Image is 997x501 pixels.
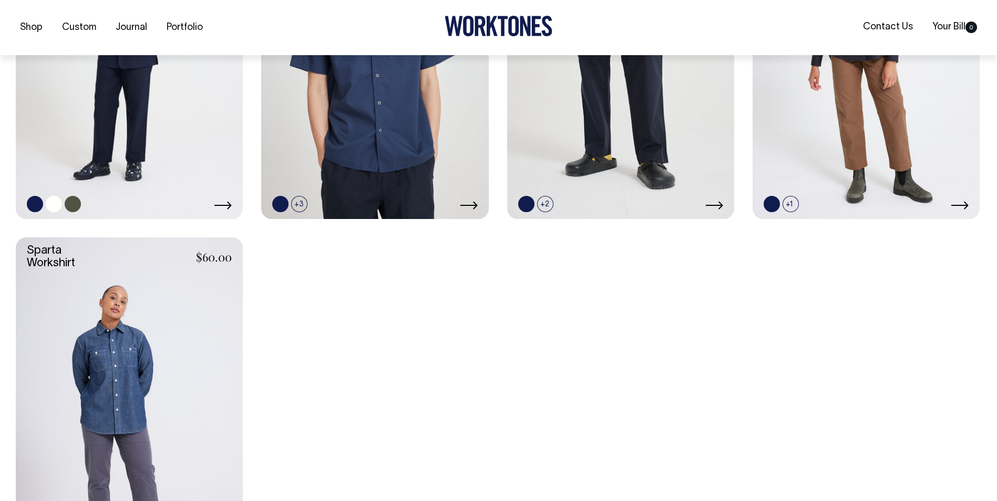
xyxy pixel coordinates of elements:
a: Shop [16,19,47,36]
a: Contact Us [859,18,917,36]
a: Journal [111,19,151,36]
span: 0 [965,22,977,33]
a: Custom [58,19,100,36]
a: Your Bill0 [928,18,981,36]
span: +3 [291,196,307,212]
span: +1 [783,196,799,212]
span: +2 [537,196,553,212]
a: Portfolio [162,19,207,36]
